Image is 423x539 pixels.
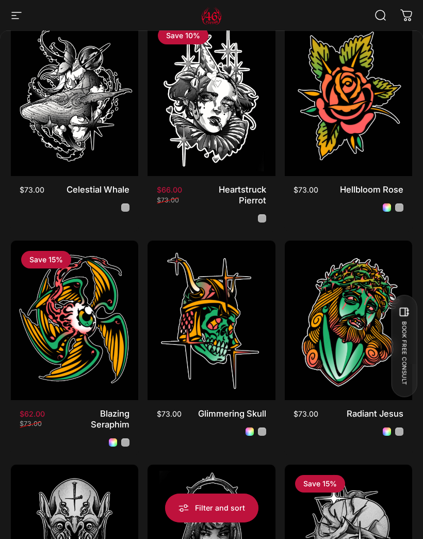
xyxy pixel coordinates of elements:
img: Hellbloom Rose [285,17,412,176]
span: $73.00 [157,410,182,418]
a: Glimmering Skull - Black and Grey [258,427,266,436]
a: Radiant Jesus - Black and Grey [395,427,403,436]
img: Blazing Seraphim [11,241,138,400]
a: Blazing Seraphim - Black and Grey [121,438,129,447]
a: 0 items [395,4,418,27]
a: Heartstruck Pierrot [219,184,266,205]
span: $66.00 [157,186,182,194]
a: Hellbloom Rose [340,184,403,195]
span: $62.00 [20,410,45,418]
span: $73.00 [157,197,179,204]
span: $73.00 [294,186,318,194]
span: $73.00 [20,186,44,194]
a: Heartstruck Pierrot - Black and Grey [258,214,266,223]
a: Hellbloom Rose - Black and Grey [395,203,403,212]
img: Glimmering Skull [148,241,275,400]
span: $73.00 [294,410,318,418]
a: Celestial Whale - Black and Grey [121,203,129,212]
a: Hellbloom Rose - Colour [383,203,391,212]
img: Celestial Whale [11,17,138,176]
a: Blazing Seraphim - Colour [109,438,117,447]
span: $73.00 [20,421,42,427]
a: Glimmering Skull [198,408,266,419]
a: Glimmering Skull - Colour [246,427,254,436]
img: Radiant Jesus [285,241,412,400]
button: BOOK FREE CONSULT [391,295,417,398]
a: Radiant Jesus - Colour [383,427,391,436]
a: Celestial Whale [67,184,129,195]
a: Radiant Jesus [347,408,403,419]
button: Filter and sort [165,494,258,522]
img: Heartstruck Pierrot [148,17,275,176]
a: Blazing Seraphim [91,408,129,430]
